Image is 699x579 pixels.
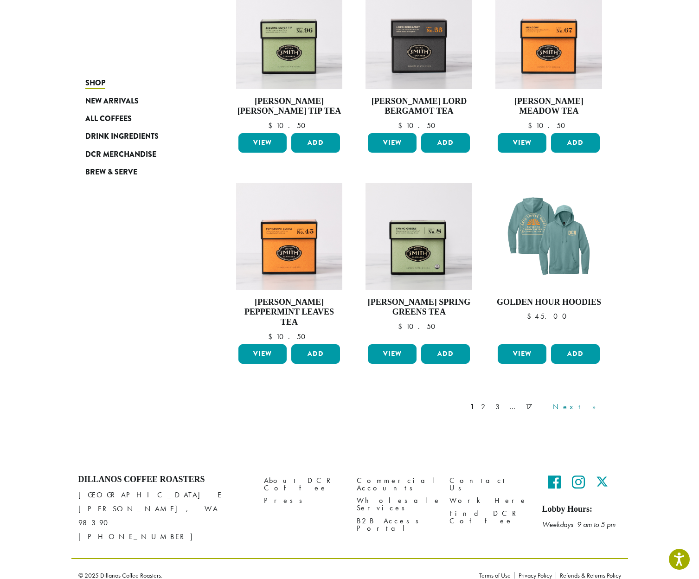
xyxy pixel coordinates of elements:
span: $ [527,311,535,321]
a: New Arrivals [85,92,197,109]
bdi: 10.50 [268,332,310,341]
a: Wholesale Services [357,495,436,515]
span: All Coffees [85,113,132,125]
a: 1 [468,401,476,412]
bdi: 10.50 [268,121,310,130]
button: Add [551,344,600,364]
h4: Golden Hour Hoodies [495,297,602,308]
em: Weekdays 9 am to 5 pm [542,520,616,529]
a: [PERSON_NAME] Peppermint Leaves Tea $10.50 [236,183,343,341]
a: View [368,344,417,364]
img: Peppermint-Signature-Herbal-Carton-2023.jpg [236,183,342,290]
h4: Dillanos Coffee Roasters [78,475,250,485]
span: $ [268,121,276,130]
span: $ [528,121,536,130]
span: New Arrivals [85,96,139,107]
a: Press [264,495,343,507]
p: [GEOGRAPHIC_DATA] E [PERSON_NAME], WA 98390 [PHONE_NUMBER] [78,488,250,544]
a: 3 [494,401,505,412]
span: Brew & Serve [85,167,137,178]
a: View [498,133,546,153]
a: About DCR Coffee [264,475,343,495]
a: Terms of Use [479,572,514,579]
a: Refunds & Returns Policy [556,572,621,579]
a: View [498,344,546,364]
a: Golden Hour Hoodies $45.00 [495,183,602,341]
span: $ [268,332,276,341]
a: … [508,401,520,412]
p: © 2025 Dillanos Coffee Roasters. [78,572,465,579]
img: Spring-Greens-Signature-Green-Carton-2023.jpg [366,183,472,290]
bdi: 10.50 [398,322,440,331]
button: Add [291,133,340,153]
a: Contact Us [449,475,528,495]
button: Add [551,133,600,153]
bdi: 45.00 [527,311,571,321]
bdi: 10.50 [398,121,440,130]
a: Shop [85,74,197,92]
span: Drink Ingredients [85,131,159,142]
a: B2B Access Portal [357,515,436,534]
span: $ [398,121,406,130]
h4: [PERSON_NAME] Spring Greens Tea [366,297,472,317]
a: View [238,344,287,364]
h4: [PERSON_NAME] Lord Bergamot Tea [366,96,472,116]
span: $ [398,322,406,331]
a: Drink Ingredients [85,128,197,145]
a: View [238,133,287,153]
bdi: 10.50 [528,121,570,130]
span: Shop [85,77,105,89]
a: Next » [551,401,604,412]
a: 2 [479,401,491,412]
a: Commercial Accounts [357,475,436,495]
a: [PERSON_NAME] Spring Greens Tea $10.50 [366,183,472,341]
a: View [368,133,417,153]
h4: [PERSON_NAME] Peppermint Leaves Tea [236,297,343,328]
img: DCR-SS-Golden-Hour-Hoodie-Eucalyptus-Blue-1200x1200-Web-e1744312709309.png [495,183,602,290]
a: All Coffees [85,110,197,128]
button: Add [291,344,340,364]
h4: [PERSON_NAME] Meadow Tea [495,96,602,116]
span: DCR Merchandise [85,149,156,161]
a: Find DCR Coffee [449,507,528,527]
a: 17 [523,401,548,412]
h5: Lobby Hours: [542,504,621,515]
a: Work Here [449,495,528,507]
a: DCR Merchandise [85,146,197,163]
button: Add [421,133,470,153]
h4: [PERSON_NAME] [PERSON_NAME] Tip Tea [236,96,343,116]
a: Privacy Policy [514,572,556,579]
button: Add [421,344,470,364]
a: Brew & Serve [85,163,197,181]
